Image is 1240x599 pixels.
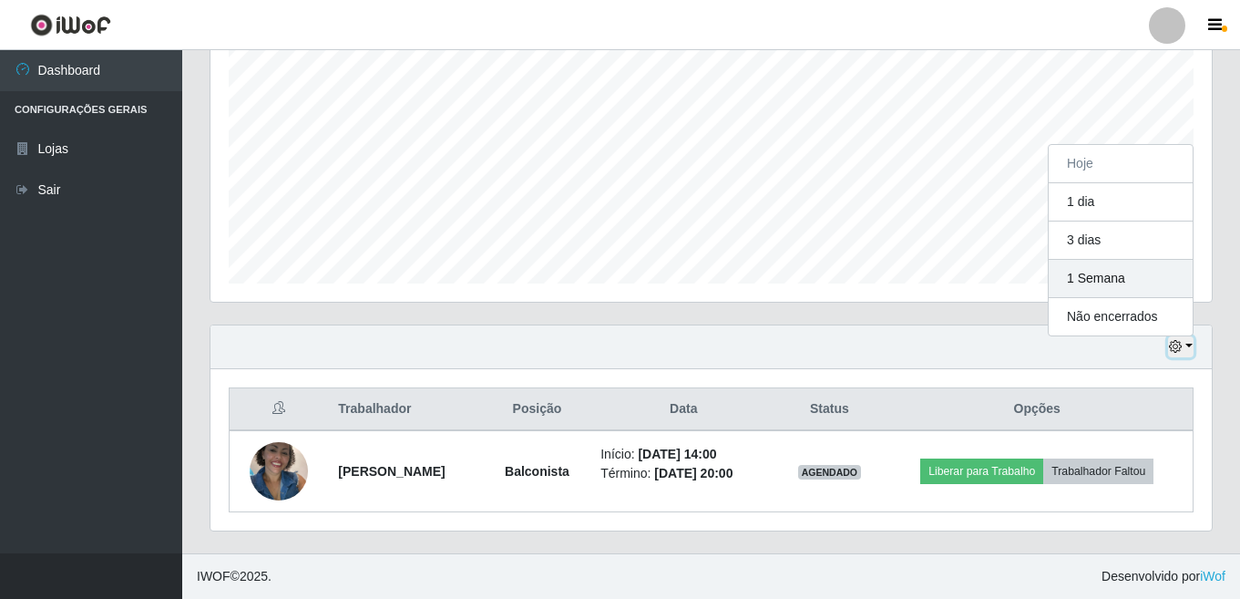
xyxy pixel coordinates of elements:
[1049,183,1193,222] button: 1 dia
[505,464,569,479] strong: Balconista
[338,464,445,479] strong: [PERSON_NAME]
[589,388,777,431] th: Data
[638,447,716,461] time: [DATE] 14:00
[654,466,733,480] time: [DATE] 20:00
[600,464,766,483] li: Término:
[250,432,308,510] img: 1750528550016.jpeg
[1043,459,1153,484] button: Trabalhador Faltou
[777,388,881,431] th: Status
[1049,260,1193,298] button: 1 Semana
[1102,567,1225,586] span: Desenvolvido por
[197,569,231,584] span: IWOF
[1200,569,1225,584] a: iWof
[327,388,484,431] th: Trabalhador
[30,14,111,36] img: CoreUI Logo
[881,388,1193,431] th: Opções
[197,567,272,586] span: © 2025 .
[600,445,766,464] li: Início:
[485,388,590,431] th: Posição
[1049,145,1193,183] button: Hoje
[920,459,1043,484] button: Liberar para Trabalho
[798,465,862,480] span: AGENDADO
[1049,298,1193,336] button: Não encerrados
[1049,222,1193,260] button: 3 dias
